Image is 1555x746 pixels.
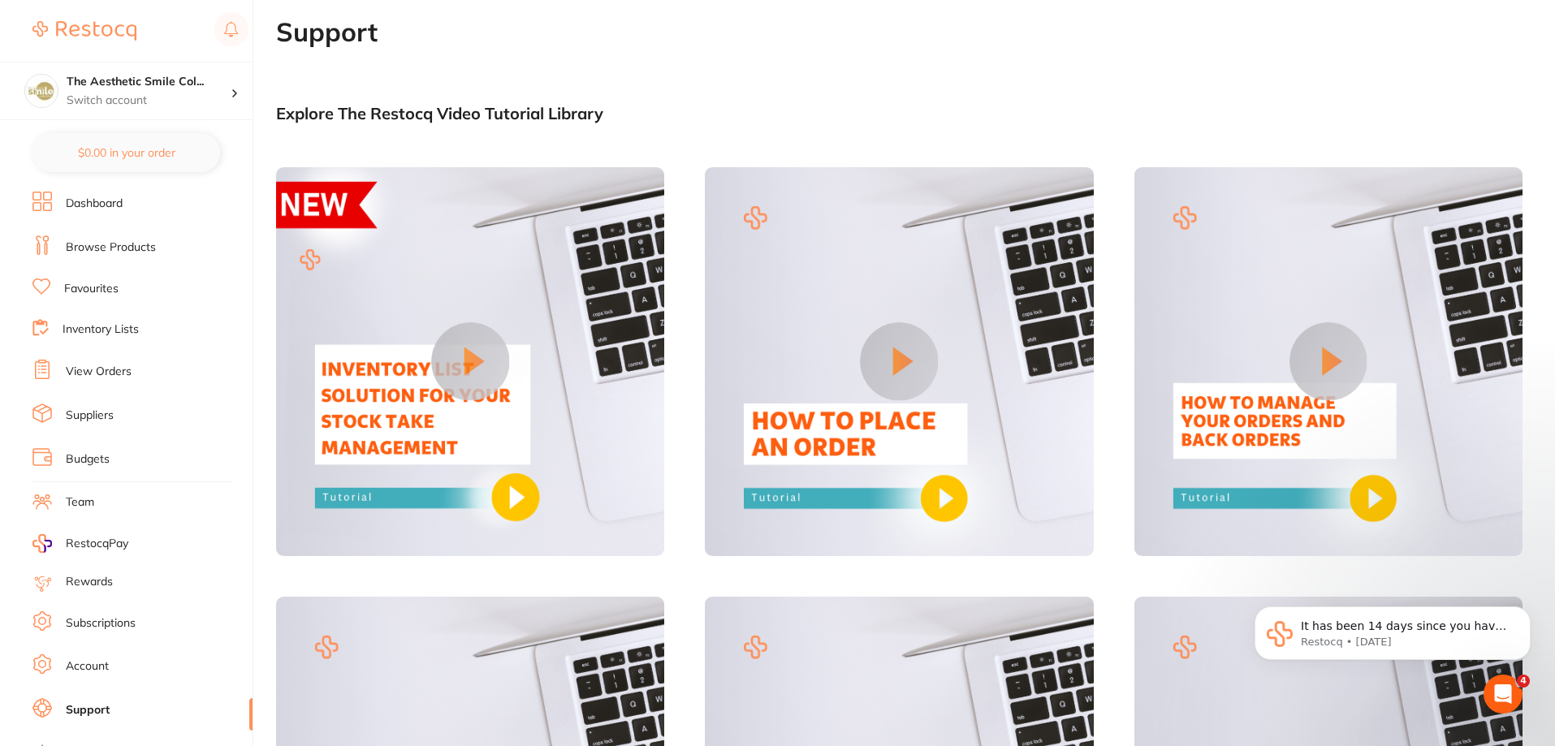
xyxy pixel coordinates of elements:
[32,21,136,41] img: Restocq Logo
[32,534,52,553] img: RestocqPay
[66,536,128,552] span: RestocqPay
[276,17,1555,47] h1: Support
[32,12,136,50] a: Restocq Logo
[25,75,58,107] img: The Aesthetic Smile Collective
[66,702,110,718] a: Support
[64,281,119,297] a: Favourites
[66,658,109,675] a: Account
[66,574,113,590] a: Rewards
[67,74,231,90] h4: The Aesthetic Smile Collective
[66,407,114,424] a: Suppliers
[1230,572,1555,702] iframe: Intercom notifications message
[32,133,220,172] button: $0.00 in your order
[705,167,1093,555] img: Video 2
[63,321,139,338] a: Inventory Lists
[66,451,110,468] a: Budgets
[1517,675,1530,688] span: 4
[66,239,156,256] a: Browse Products
[66,364,132,380] a: View Orders
[1134,167,1523,555] img: Video 3
[66,494,94,511] a: Team
[66,196,123,212] a: Dashboard
[276,104,1523,123] div: Explore The Restocq Video Tutorial Library
[66,615,136,632] a: Subscriptions
[1484,675,1523,714] iframe: Intercom live chat
[276,167,664,555] img: Video 1
[67,93,231,109] p: Switch account
[32,534,128,553] a: RestocqPay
